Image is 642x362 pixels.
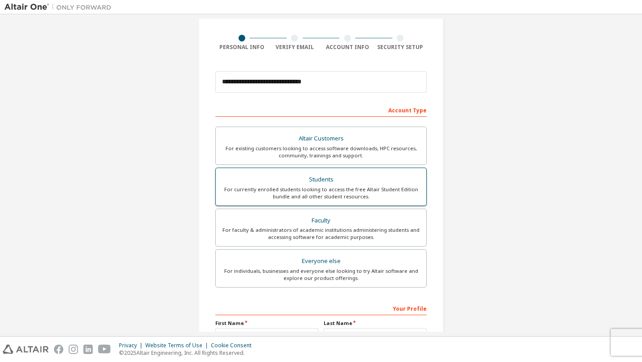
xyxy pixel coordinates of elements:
[221,255,421,267] div: Everyone else
[3,345,49,354] img: altair_logo.svg
[321,44,374,51] div: Account Info
[221,132,421,145] div: Altair Customers
[98,345,111,354] img: youtube.svg
[221,226,421,241] div: For faculty & administrators of academic institutions administering students and accessing softwa...
[221,267,421,282] div: For individuals, businesses and everyone else looking to try Altair software and explore our prod...
[83,345,93,354] img: linkedin.svg
[374,44,427,51] div: Security Setup
[268,44,321,51] div: Verify Email
[4,3,116,12] img: Altair One
[324,320,427,327] label: Last Name
[221,145,421,159] div: For existing customers looking to access software downloads, HPC resources, community, trainings ...
[215,301,427,315] div: Your Profile
[211,342,257,349] div: Cookie Consent
[54,345,63,354] img: facebook.svg
[221,214,421,227] div: Faculty
[69,345,78,354] img: instagram.svg
[215,320,318,327] label: First Name
[145,342,211,349] div: Website Terms of Use
[221,186,421,200] div: For currently enrolled students looking to access the free Altair Student Edition bundle and all ...
[215,44,268,51] div: Personal Info
[221,173,421,186] div: Students
[215,103,427,117] div: Account Type
[119,349,257,357] p: © 2025 Altair Engineering, Inc. All Rights Reserved.
[119,342,145,349] div: Privacy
